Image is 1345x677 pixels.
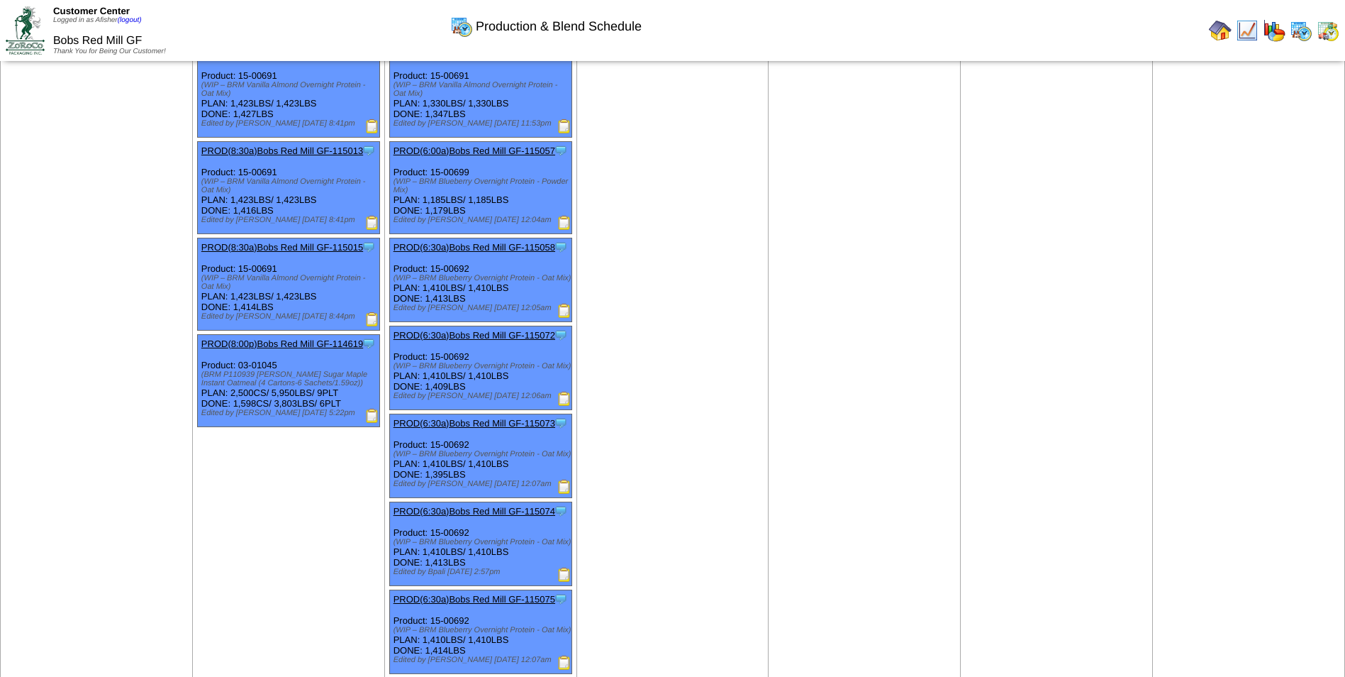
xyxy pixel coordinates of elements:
img: Tooltip [362,240,376,254]
div: (WIP – BRM Blueberry Overnight Protein - Oat Mix) [394,362,571,370]
div: Product: 15-00699 PLAN: 1,185LBS / 1,185LBS DONE: 1,179LBS [389,142,571,234]
span: Production & Blend Schedule [476,19,642,34]
div: Edited by [PERSON_NAME] [DATE] 12:07am [394,480,571,488]
div: (WIP – BRM Blueberry Overnight Protein - Oat Mix) [394,274,571,282]
img: Tooltip [554,240,568,254]
img: Production Report [557,480,571,494]
div: Product: 15-00692 PLAN: 1,410LBS / 1,410LBS DONE: 1,413LBS [389,238,571,322]
img: line_graph.gif [1236,19,1259,42]
div: (WIP – BRM Vanilla Almond Overnight Protein - Oat Mix) [201,274,379,291]
img: Production Report [365,119,379,133]
a: PROD(6:30a)Bobs Red Mill GF-115074 [394,506,555,517]
div: (WIP – BRM Vanilla Almond Overnight Protein - Oat Mix) [394,81,571,98]
a: PROD(8:30a)Bobs Red Mill GF-115013 [201,145,363,156]
a: PROD(6:30a)Bobs Red Mill GF-115073 [394,418,555,429]
img: Production Report [557,216,571,230]
div: (WIP – BRM Blueberry Overnight Protein - Powder Mix) [394,177,571,194]
img: Tooltip [362,143,376,158]
img: Production Report [557,656,571,670]
img: Production Report [557,568,571,582]
div: Edited by [PERSON_NAME] [DATE] 12:06am [394,392,571,400]
img: Production Report [365,312,379,326]
img: Production Report [365,216,379,230]
img: Tooltip [554,143,568,158]
img: calendarinout.gif [1317,19,1339,42]
div: (WIP – BRM Blueberry Overnight Protein - Oat Mix) [394,626,571,634]
div: Edited by [PERSON_NAME] [DATE] 8:41pm [201,119,379,128]
div: Product: 15-00692 PLAN: 1,410LBS / 1,410LBS DONE: 1,395LBS [389,414,571,498]
img: home.gif [1209,19,1232,42]
div: Product: 15-00691 PLAN: 1,423LBS / 1,423LBS DONE: 1,416LBS [197,142,379,234]
div: (BRM P110939 [PERSON_NAME] Sugar Maple Instant Oatmeal (4 Cartons-6 Sachets/1.59oz)) [201,370,379,387]
img: Production Report [557,304,571,318]
div: Edited by [PERSON_NAME] [DATE] 5:22pm [201,409,379,417]
a: (logout) [118,16,142,24]
span: Thank You for Being Our Customer! [53,48,166,55]
div: Product: 15-00691 PLAN: 1,423LBS / 1,423LBS DONE: 1,427LBS [197,45,379,138]
a: PROD(6:30a)Bobs Red Mill GF-115072 [394,330,555,341]
div: Edited by [PERSON_NAME] [DATE] 11:53pm [394,119,571,128]
div: (WIP – BRM Vanilla Almond Overnight Protein - Oat Mix) [201,81,379,98]
div: Edited by [PERSON_NAME] [DATE] 12:07am [394,656,571,664]
div: Product: 15-00692 PLAN: 1,410LBS / 1,410LBS DONE: 1,414LBS [389,590,571,674]
img: Production Report [557,119,571,133]
a: PROD(8:30a)Bobs Red Mill GF-115015 [201,242,363,253]
div: Product: 15-00692 PLAN: 1,410LBS / 1,410LBS DONE: 1,413LBS [389,502,571,586]
img: Tooltip [554,328,568,342]
div: Product: 03-01045 PLAN: 2,500CS / 5,950LBS / 9PLT DONE: 1,598CS / 3,803LBS / 6PLT [197,335,379,427]
span: Logged in as Afisher [53,16,142,24]
a: PROD(6:00a)Bobs Red Mill GF-115057 [394,145,555,156]
span: Customer Center [53,6,130,16]
div: Product: 15-00691 PLAN: 1,423LBS / 1,423LBS DONE: 1,414LBS [197,238,379,331]
img: ZoRoCo_Logo(Green%26Foil)%20jpg.webp [6,6,45,54]
div: Edited by Bpali [DATE] 2:57pm [394,568,571,576]
div: (WIP – BRM Blueberry Overnight Protein - Oat Mix) [394,450,571,458]
a: PROD(6:30a)Bobs Red Mill GF-115075 [394,594,555,605]
a: PROD(8:00p)Bobs Red Mill GF-114619 [201,338,363,349]
img: Tooltip [554,504,568,518]
img: calendarprod.gif [450,15,473,38]
img: Tooltip [554,592,568,606]
img: graph.gif [1263,19,1285,42]
span: Bobs Red Mill GF [53,35,142,47]
div: Edited by [PERSON_NAME] [DATE] 8:44pm [201,312,379,321]
div: Edited by [PERSON_NAME] [DATE] 12:04am [394,216,571,224]
div: Product: 15-00692 PLAN: 1,410LBS / 1,410LBS DONE: 1,409LBS [389,326,571,410]
div: (WIP – BRM Vanilla Almond Overnight Protein - Oat Mix) [201,177,379,194]
a: PROD(6:30a)Bobs Red Mill GF-115058 [394,242,555,253]
img: Tooltip [362,336,376,351]
div: Edited by [PERSON_NAME] [DATE] 8:41pm [201,216,379,224]
div: Edited by [PERSON_NAME] [DATE] 12:05am [394,304,571,312]
img: Tooltip [554,416,568,430]
img: Production Report [365,409,379,423]
img: Production Report [557,392,571,406]
div: (WIP – BRM Blueberry Overnight Protein - Oat Mix) [394,538,571,546]
img: calendarprod.gif [1290,19,1312,42]
div: Product: 15-00691 PLAN: 1,330LBS / 1,330LBS DONE: 1,347LBS [389,45,571,138]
